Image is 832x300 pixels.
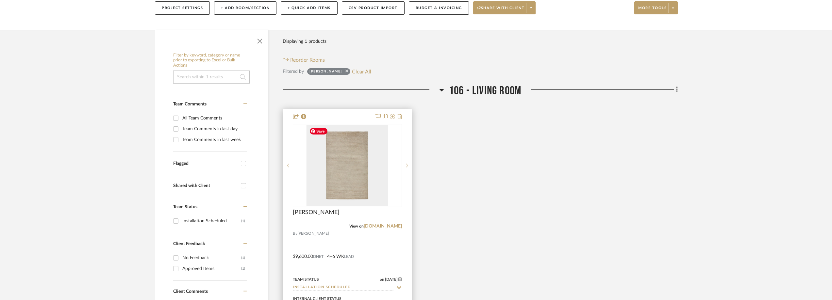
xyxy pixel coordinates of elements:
div: Team Comments in last week [182,134,245,145]
input: Search within 1 results [173,71,250,84]
button: CSV Product Import [342,1,405,15]
div: Shared with Client [173,183,238,189]
span: [DATE] [384,277,398,282]
div: Installation Scheduled [182,216,241,226]
div: All Team Comments [182,113,245,123]
div: 0 [293,124,402,207]
span: 106 - Living Room [449,84,521,98]
span: More tools [638,6,667,15]
input: Type to Search… [293,285,394,291]
span: Save [310,128,327,134]
img: Nora Rug [307,125,388,206]
span: Team Status [173,205,197,209]
div: Flagged [173,161,238,166]
span: Client Feedback [173,242,205,246]
div: Filtered by [283,68,304,75]
span: Share with client [477,6,525,15]
div: (1) [241,263,245,274]
span: [PERSON_NAME] [297,230,329,237]
span: [PERSON_NAME] [293,209,340,216]
button: + Quick Add Items [281,1,338,15]
div: Displaying 1 products [283,35,326,48]
div: Team Status [293,276,319,282]
span: Team Comments [173,102,207,106]
div: [PERSON_NAME] [309,69,342,76]
button: Reorder Rooms [283,56,325,64]
span: View on [349,224,364,228]
button: Clear All [352,67,371,76]
span: By [293,230,297,237]
div: Approved Items [182,263,241,274]
div: Team Comments in last day [182,124,245,134]
button: Share with client [473,1,536,14]
button: More tools [634,1,678,14]
a: [DOMAIN_NAME] [364,224,402,229]
div: (1) [241,253,245,263]
div: (1) [241,216,245,226]
button: Close [253,33,266,46]
span: Client Comments [173,289,208,294]
span: Reorder Rooms [290,56,325,64]
button: + Add Room/Section [214,1,276,15]
button: Project Settings [155,1,210,15]
h6: Filter by keyword, category or name prior to exporting to Excel or Bulk Actions [173,53,250,68]
div: No Feedback [182,253,241,263]
button: Budget & Invoicing [409,1,469,15]
span: on [380,277,384,281]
